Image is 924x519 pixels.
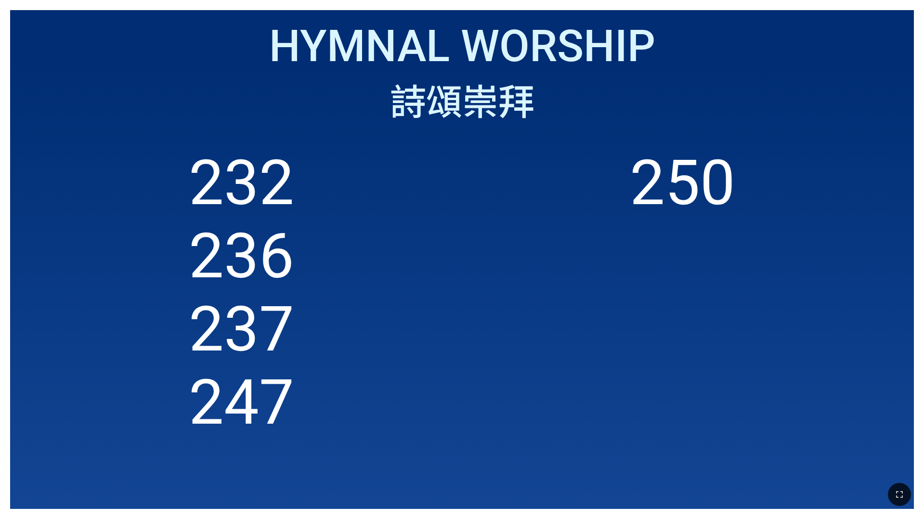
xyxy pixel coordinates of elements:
[269,21,655,72] span: Hymnal Worship
[189,146,294,220] li: 232
[189,220,294,293] li: 236
[189,366,294,439] li: 247
[630,146,735,220] li: 250
[390,73,534,126] span: 詩頌崇拜
[189,293,294,366] li: 237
